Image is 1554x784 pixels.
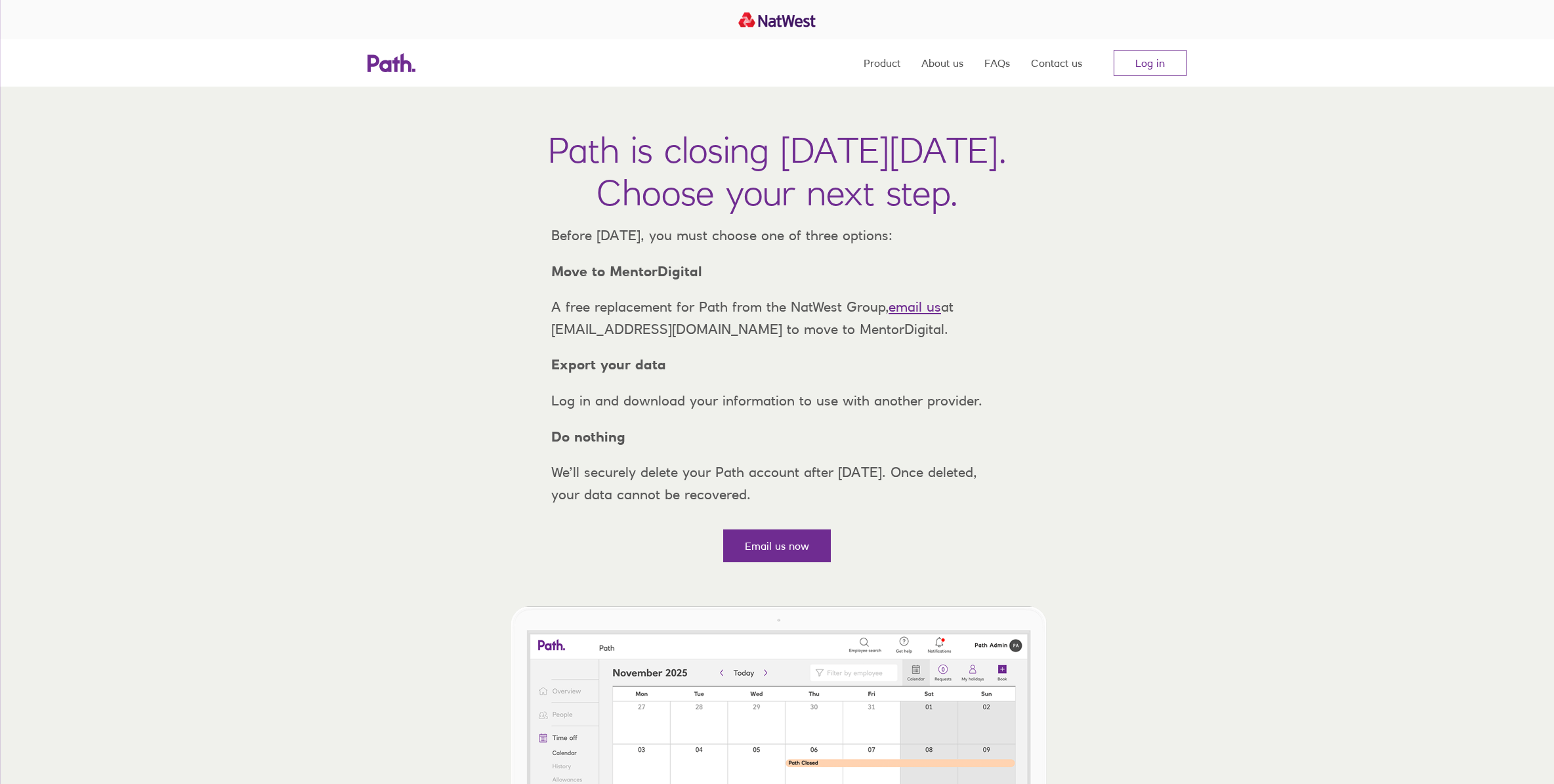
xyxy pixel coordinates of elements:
[541,461,1013,505] p: We’ll securely delete your Path account after [DATE]. Once deleted, your data cannot be recovered.
[984,39,1010,87] a: FAQs
[541,224,1013,247] p: Before [DATE], you must choose one of three options:
[1114,50,1186,76] a: Log in
[551,428,625,445] strong: Do nothing
[551,356,666,373] strong: Export your data
[541,390,1013,412] p: Log in and download your information to use with another provider.
[723,529,831,562] a: Email us now
[921,39,963,87] a: About us
[1031,39,1082,87] a: Contact us
[548,129,1007,214] h1: Path is closing [DATE][DATE]. Choose your next step.
[889,299,941,315] a: email us
[541,296,1013,340] p: A free replacement for Path from the NatWest Group, at [EMAIL_ADDRESS][DOMAIN_NAME] to move to Me...
[551,263,702,279] strong: Move to MentorDigital
[864,39,900,87] a: Product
